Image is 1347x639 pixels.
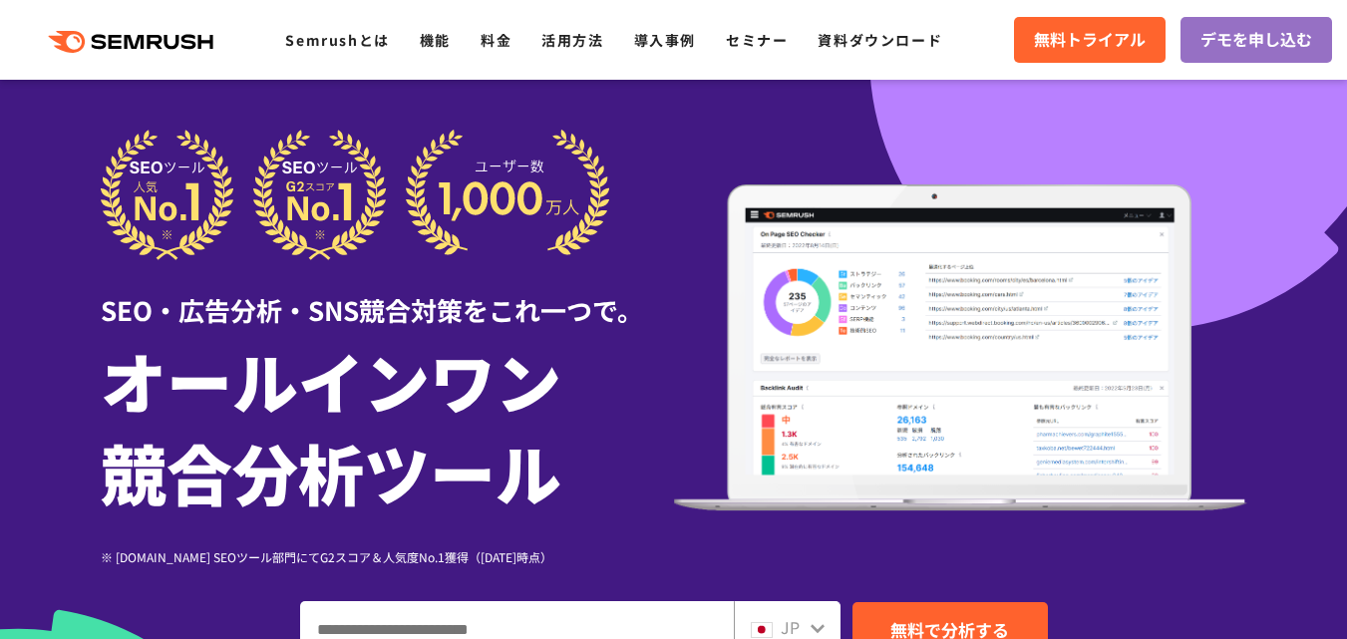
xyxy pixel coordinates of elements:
a: デモを申し込む [1180,17,1332,63]
span: 無料トライアル [1034,27,1146,53]
a: 導入事例 [634,30,696,50]
span: JP [781,615,800,639]
div: ※ [DOMAIN_NAME] SEOツール部門にてG2スコア＆人気度No.1獲得（[DATE]時点） [101,547,674,566]
a: セミナー [726,30,788,50]
a: 資料ダウンロード [818,30,942,50]
a: 活用方法 [541,30,603,50]
a: 機能 [420,30,451,50]
span: デモを申し込む [1200,27,1312,53]
a: 無料トライアル [1014,17,1166,63]
a: 料金 [481,30,511,50]
div: SEO・広告分析・SNS競合対策をこれ一つで。 [101,260,674,329]
h1: オールインワン 競合分析ツール [101,334,674,517]
a: Semrushとは [285,30,389,50]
